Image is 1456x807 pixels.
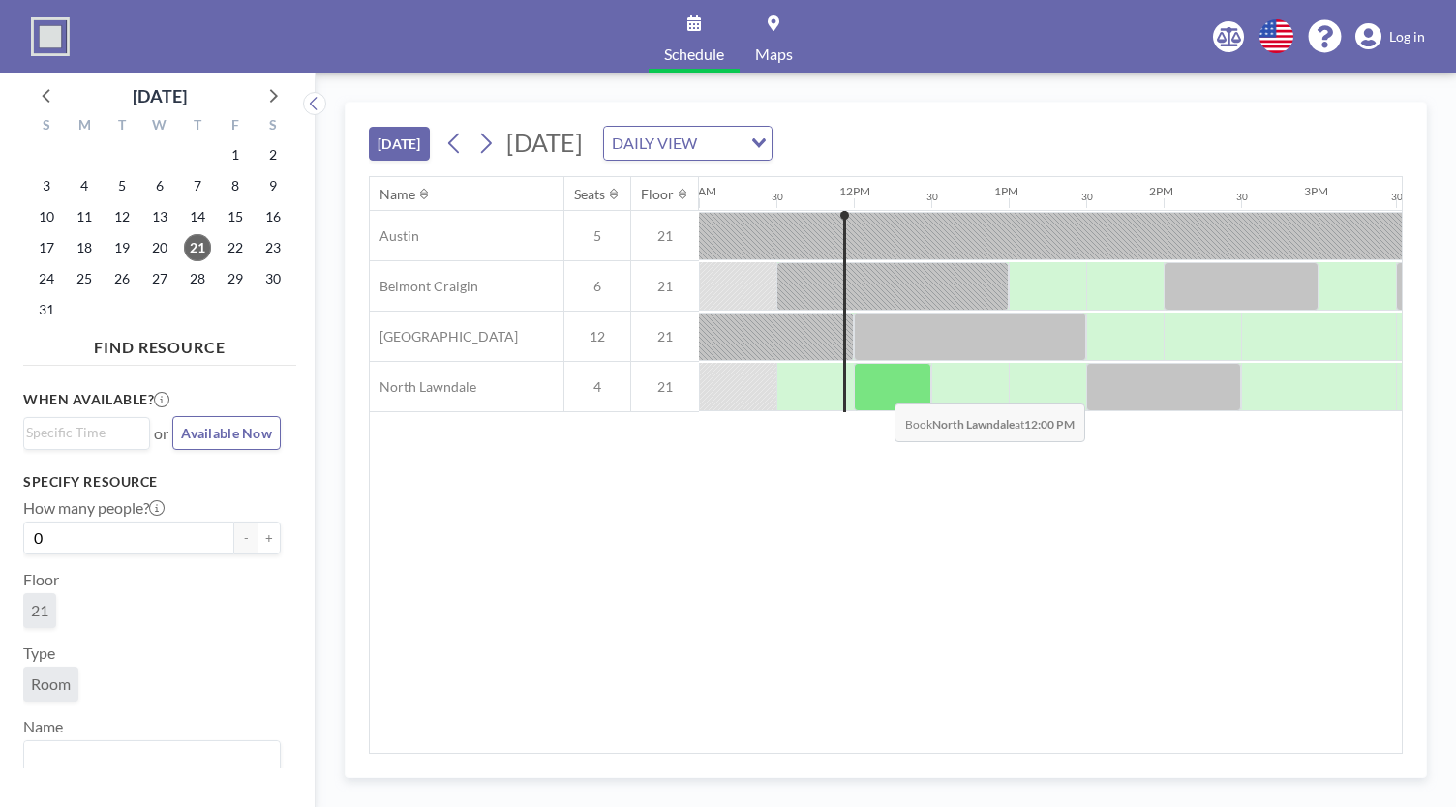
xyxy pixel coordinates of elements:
span: 21 [31,601,48,620]
span: Monday, August 11, 2025 [71,203,98,230]
div: F [216,114,254,139]
span: Maps [755,46,793,62]
div: 11AM [684,184,716,198]
span: Saturday, August 30, 2025 [259,265,287,292]
a: Log in [1355,23,1425,50]
div: T [104,114,141,139]
div: 30 [772,191,783,203]
div: 12PM [839,184,870,198]
span: 12 [564,328,630,345]
span: Belmont Craigin [370,278,478,295]
span: 21 [631,378,699,396]
span: Wednesday, August 6, 2025 [146,172,173,199]
span: Sunday, August 10, 2025 [33,203,60,230]
input: Search for option [26,422,138,443]
span: Sunday, August 31, 2025 [33,296,60,323]
input: Search for option [703,131,740,156]
div: 1PM [994,184,1018,198]
div: 30 [1391,191,1403,203]
span: Thursday, August 7, 2025 [184,172,211,199]
label: Floor [23,570,59,589]
div: M [66,114,104,139]
button: [DATE] [369,127,430,161]
div: Seats [574,186,605,203]
span: Thursday, August 21, 2025 [184,234,211,261]
span: North Lawndale [370,378,476,396]
span: Wednesday, August 13, 2025 [146,203,173,230]
button: + [258,522,281,554]
label: Name [23,717,63,736]
span: Wednesday, August 20, 2025 [146,234,173,261]
input: Search for option [26,745,269,770]
span: Tuesday, August 26, 2025 [108,265,136,292]
span: 5 [564,227,630,245]
label: Type [23,643,55,663]
div: Search for option [24,741,280,774]
span: Thursday, August 14, 2025 [184,203,211,230]
h4: FIND RESOURCE [23,330,296,357]
div: 3PM [1304,184,1328,198]
span: Monday, August 18, 2025 [71,234,98,261]
span: Monday, August 25, 2025 [71,265,98,292]
div: [DATE] [133,82,187,109]
div: 30 [1236,191,1248,203]
span: Tuesday, August 19, 2025 [108,234,136,261]
button: - [234,522,258,554]
div: 2PM [1149,184,1173,198]
div: S [254,114,291,139]
span: 21 [631,328,699,345]
span: Friday, August 8, 2025 [222,172,249,199]
span: 21 [631,227,699,245]
span: Sunday, August 17, 2025 [33,234,60,261]
span: Room [31,674,71,694]
div: 30 [1081,191,1093,203]
span: Sunday, August 3, 2025 [33,172,60,199]
span: Schedule [664,46,724,62]
div: Search for option [604,127,772,160]
h3: Specify resource [23,473,281,491]
span: Thursday, August 28, 2025 [184,265,211,292]
span: Wednesday, August 27, 2025 [146,265,173,292]
span: Saturday, August 2, 2025 [259,141,287,168]
span: Saturday, August 16, 2025 [259,203,287,230]
span: Tuesday, August 12, 2025 [108,203,136,230]
span: Friday, August 1, 2025 [222,141,249,168]
span: 6 [564,278,630,295]
div: 30 [926,191,938,203]
span: Tuesday, August 5, 2025 [108,172,136,199]
span: Saturday, August 9, 2025 [259,172,287,199]
b: North Lawndale [932,417,1015,432]
b: 12:00 PM [1024,417,1075,432]
span: Log in [1389,28,1425,45]
div: Name [379,186,415,203]
span: Friday, August 15, 2025 [222,203,249,230]
label: How many people? [23,498,165,518]
img: organization-logo [31,17,70,56]
span: Friday, August 22, 2025 [222,234,249,261]
span: Saturday, August 23, 2025 [259,234,287,261]
span: Monday, August 4, 2025 [71,172,98,199]
div: W [141,114,179,139]
span: [GEOGRAPHIC_DATA] [370,328,518,345]
div: Search for option [24,418,149,447]
span: or [154,424,168,443]
span: [DATE] [506,128,583,157]
div: Floor [641,186,674,203]
span: Friday, August 29, 2025 [222,265,249,292]
span: 4 [564,378,630,396]
span: Available Now [181,425,272,441]
button: Available Now [172,416,281,450]
span: Sunday, August 24, 2025 [33,265,60,292]
span: 21 [631,278,699,295]
span: DAILY VIEW [608,131,701,156]
div: S [28,114,66,139]
span: Book at [895,403,1085,442]
div: T [178,114,216,139]
span: Austin [370,227,419,245]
